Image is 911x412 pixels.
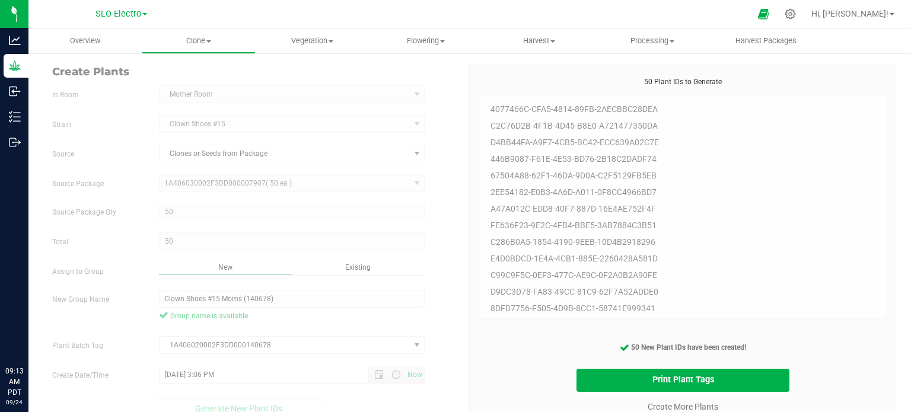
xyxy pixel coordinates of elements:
button: Print Plant Tags [576,369,790,392]
span: Overview [54,36,116,46]
label: Source Package Qty [43,207,150,218]
inline-svg: Inventory [9,111,21,123]
span: 50 Plant IDs to Generate [644,78,722,86]
p: 09/24 [5,398,23,407]
span: Flowering [370,36,482,46]
span: Hi, [PERSON_NAME]! [811,9,888,18]
a: Overview [28,28,142,53]
span: Open Ecommerce Menu [750,2,777,25]
div: Manage settings [783,8,798,20]
label: In Room [43,90,150,100]
span: Group name is available [159,311,425,321]
span: Open the time view [386,370,406,379]
inline-svg: Inbound [9,85,21,97]
label: Strain [43,119,150,130]
span: Open the date view [369,370,389,379]
span: Vegetation [256,36,368,46]
label: Plant Batch Tag [43,340,150,351]
label: Create Date/Time [43,370,150,381]
input: e.g. CR1-2017-01-01 [159,290,425,308]
label: Source [43,149,150,159]
a: Vegetation [256,28,369,53]
span: Set Current date [405,366,425,384]
a: Clone [142,28,255,53]
a: Processing [596,28,709,53]
span: Clones or Seeds from Package [160,145,410,162]
span: Harvest Packages [719,36,813,46]
span: Clone [142,36,254,46]
label: Total [43,237,150,247]
inline-svg: Analytics [9,34,21,46]
span: Harvest [483,36,595,46]
span: Existing [345,263,371,272]
span: New [218,263,232,272]
label: Assign to Group [43,266,150,277]
label: New Group Name [43,294,150,305]
inline-svg: Grow [9,60,21,72]
span: 1A406020002F3DD000140678 [160,337,410,353]
a: Flowering [369,28,482,53]
span: Create Plants [52,64,460,80]
iframe: Resource center [12,317,47,353]
span: SLO Electro [95,9,141,19]
div: 50 New Plant IDs have been created! [479,342,887,353]
p: 09:13 AM PDT [5,366,23,398]
span: Processing [597,36,709,46]
a: Harvest [482,28,595,53]
a: Harvest Packages [709,28,823,53]
inline-svg: Outbound [9,136,21,148]
label: Source Package [43,178,150,189]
